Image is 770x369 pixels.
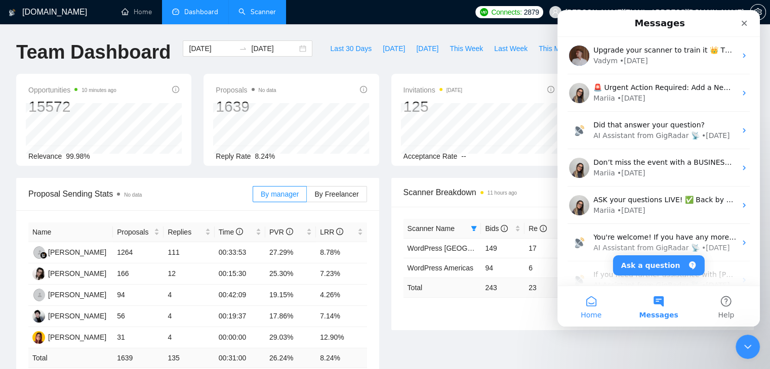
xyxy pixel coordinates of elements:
[403,152,458,160] span: Acceptance Rate
[239,44,247,53] span: swap-right
[469,221,479,236] span: filter
[113,285,164,306] td: 94
[28,152,62,160] span: Relevance
[485,224,508,233] span: Bids
[488,190,517,196] time: 11 hours ago
[12,185,32,205] img: Profile image for Mariia
[533,40,579,57] button: This Month
[12,222,32,243] img: Profile image for AI Assistant from GigRadar 📡
[184,8,218,16] span: Dashboard
[316,285,367,306] td: 4.26%
[164,306,214,327] td: 4
[215,306,265,327] td: 00:19:37
[164,263,214,285] td: 12
[36,260,712,268] span: If you need further assistance with [PERSON_NAME] or have more questions, feel free to let me kno...
[56,245,147,265] button: Ask a question
[540,225,547,232] span: info-circle
[403,84,463,96] span: Invitations
[40,252,47,259] img: gigradar-bm.png
[265,263,316,285] td: 25.30%
[32,248,106,256] a: RF[PERSON_NAME]
[12,260,32,280] img: Profile image for AI Assistant from GigRadar 📡
[67,276,135,316] button: Messages
[113,306,164,327] td: 56
[552,9,559,16] span: user
[471,225,477,232] span: filter
[36,83,58,94] div: Mariia
[239,44,247,53] span: to
[325,40,377,57] button: Last 30 Days
[259,87,276,93] span: No data
[16,40,171,64] h1: Team Dashboard
[265,242,316,263] td: 27.29%
[750,8,766,16] a: setting
[216,152,251,160] span: Reply Rate
[461,152,466,160] span: --
[124,192,142,198] span: No data
[491,7,521,18] span: Connects:
[238,8,276,16] a: searchScanner
[48,247,106,258] div: [PERSON_NAME]
[36,158,58,168] div: Mariia
[539,43,574,54] span: This Month
[164,242,214,263] td: 111
[408,264,473,272] a: WordPress Americas
[32,333,106,341] a: AK[PERSON_NAME]
[164,348,214,368] td: 135
[160,301,177,308] span: Help
[255,152,275,160] span: 8.24%
[28,97,116,116] div: 15572
[164,285,214,306] td: 4
[547,86,554,93] span: info-circle
[265,327,316,348] td: 29.03%
[23,301,44,308] span: Home
[524,258,568,278] td: 6
[444,40,489,57] button: This Week
[403,97,463,116] div: 125
[48,268,106,279] div: [PERSON_NAME]
[481,258,524,278] td: 94
[164,222,214,242] th: Replies
[121,8,152,16] a: homeHome
[314,190,358,198] span: By Freelancer
[215,263,265,285] td: 00:15:30
[28,84,116,96] span: Opportunities
[320,228,343,236] span: LRR
[135,276,202,316] button: Help
[28,348,113,368] td: Total
[316,242,367,263] td: 8.78%
[557,10,760,327] iframe: Intercom live chat
[172,86,179,93] span: info-circle
[408,224,455,233] span: Scanner Name
[113,348,164,368] td: 1639
[215,348,265,368] td: 00:31:00
[60,83,88,94] div: • [DATE]
[12,110,32,130] img: Profile image for AI Assistant from GigRadar 📡
[336,228,343,235] span: info-circle
[524,7,539,18] span: 2879
[113,242,164,263] td: 1264
[481,278,524,297] td: 243
[144,270,173,281] div: • [DATE]
[416,43,438,54] span: [DATE]
[144,120,173,131] div: • [DATE]
[524,278,568,297] td: 23
[36,270,142,281] div: AI Assistant from GigRadar 📡
[330,43,372,54] span: Last 30 Days
[236,228,243,235] span: info-circle
[408,244,518,252] a: WordPress [GEOGRAPHIC_DATA]
[32,269,106,277] a: PK[PERSON_NAME]
[316,263,367,285] td: 7.23%
[36,120,142,131] div: AI Assistant from GigRadar 📡
[32,267,45,280] img: PK
[286,228,293,235] span: info-circle
[144,233,173,243] div: • [DATE]
[219,228,243,236] span: Time
[82,87,116,93] time: 10 minutes ago
[447,87,462,93] time: [DATE]
[316,306,367,327] td: 7.14%
[736,335,760,359] iframe: Intercom live chat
